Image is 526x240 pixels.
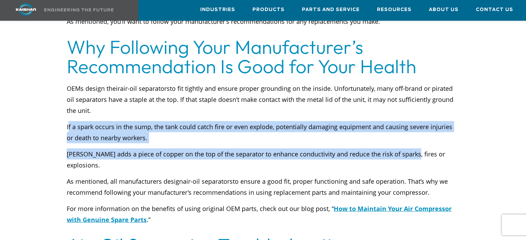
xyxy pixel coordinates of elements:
[429,6,459,14] span: About Us
[252,6,285,14] span: Products
[67,148,459,171] p: [PERSON_NAME] adds a piece of copper on the top of the separator to enhance conductivity and redu...
[252,0,285,19] a: Products
[44,8,113,11] img: Engineering the future
[67,83,459,116] p: OEMs design their to fit tightly and ensure proper grounding on the inside. Unfortunately, many o...
[183,177,233,185] span: air-oil separators
[67,176,459,198] p: As mentioned, all manufacturers design to ensure a good fit, proper functioning and safe operatio...
[67,121,459,143] p: If a spark occurs in the sump, the tank could catch fire or even explode, potentially damaging eq...
[377,6,412,14] span: Resources
[200,0,235,19] a: Industries
[476,0,513,19] a: Contact Us
[200,6,235,14] span: Industries
[67,204,452,224] a: How to Maintain Your Air Compressor with Genuine Spare Parts
[67,37,459,76] h2: Why Following Your Manufacturer’s Recommendation Is Good for Your Health
[476,6,513,14] span: Contact Us
[429,0,459,19] a: About Us
[67,16,459,27] p: As mentioned, you’ll want to follow your manufacturer’s recommendations for any replacements you ...
[120,84,170,93] span: air-oil separators
[302,6,360,14] span: Parts and Service
[67,203,459,225] p: For more information on the benefits of using original OEM parts, check out our blog post, “ .”
[377,0,412,19] a: Resources
[302,0,360,19] a: Parts and Service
